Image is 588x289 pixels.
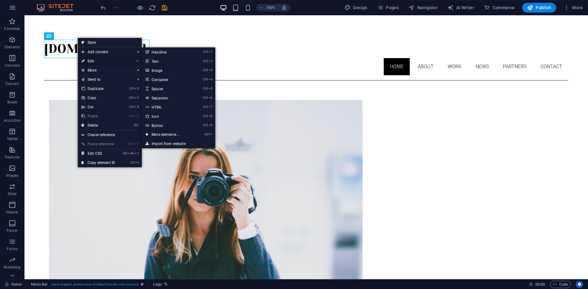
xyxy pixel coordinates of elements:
[130,161,135,165] i: Ctrl
[149,4,156,11] button: reload
[134,123,139,127] i: ⌦
[134,151,139,155] i: C
[203,87,208,91] i: Ctrl
[5,281,22,288] a: Click to cancel selection. Double-click to open Pages
[141,283,144,286] i: This element is a customizable preset
[31,281,168,288] nav: breadcrumb
[142,57,192,66] a: Ctrl2Text
[342,3,370,13] div: Design (Ctrl+Alt+Y)
[142,102,192,112] a: Ctrl7HTML
[78,158,119,167] a: CtrlICopy element ID
[8,191,17,196] p: Slider
[78,38,142,47] a: Style
[6,210,18,215] p: Header
[209,96,213,100] i: 6
[281,5,287,10] i: On resize automatically adjust zoom level to fit chosen device.
[203,123,208,127] i: Ctrl
[209,114,213,118] i: 8
[204,132,209,136] i: Ctrl
[7,246,18,251] p: Forms
[209,68,213,72] i: 3
[134,87,139,91] i: D
[129,87,134,91] i: Ctrl
[481,3,517,13] button: Commerce
[6,81,19,86] p: Content
[203,77,208,81] i: Ctrl
[78,112,119,121] a: CtrlVPaste
[5,155,20,160] p: Features
[134,105,139,109] i: X
[142,66,192,75] a: Ctrl3Image
[142,139,215,148] a: Import from website
[78,47,133,57] span: Add content
[563,5,583,11] span: More
[142,121,192,130] a: Ctrl9Button
[256,4,278,11] button: 100%
[153,281,162,288] span: Click to select. Double-click to edit
[78,130,142,139] a: Create reference
[136,161,139,165] i: I
[129,114,134,118] i: Ctrl
[553,281,568,288] span: Code
[4,118,21,123] p: Accordion
[128,142,133,146] i: Ctrl
[100,4,107,11] button: undo
[345,5,367,11] span: Design
[203,50,208,54] i: Ctrl
[209,59,213,63] i: 2
[561,3,585,13] button: More
[5,63,20,68] p: Columns
[78,57,119,66] a: ⏎Edit
[522,3,556,13] button: Publish
[209,50,213,54] i: 1
[78,84,119,93] a: CtrlDDuplicate
[134,142,136,146] i: ⇧
[4,265,21,270] p: Marketing
[209,132,212,136] i: ⏎
[550,281,571,288] button: Code
[406,3,440,13] button: Navigator
[375,3,401,13] button: Pages
[78,93,119,102] a: CtrlCCopy
[123,151,127,155] i: Ctrl
[445,3,477,13] button: AI Writer
[540,282,541,287] span: :
[203,114,208,118] i: Ctrl
[142,93,192,102] a: Ctrl6Separator
[4,26,20,31] p: Favorites
[266,4,275,11] h6: 100%
[142,130,192,139] a: Ctrl⏎More elements ...
[342,3,370,13] button: Design
[377,5,399,11] span: Pages
[6,173,19,178] p: Images
[78,121,119,130] a: ⌦Delete
[203,59,208,63] i: Ctrl
[142,47,192,57] a: Ctrl1Headline
[203,105,208,109] i: Ctrl
[149,4,156,11] i: Reload page
[209,123,213,127] i: 9
[129,96,134,100] i: Ctrl
[35,4,81,11] img: Editor Logo
[50,281,138,288] span: . menu-wrapper .preset-menu-v2-default .border-color-primary
[203,68,208,72] i: Ctrl
[409,5,438,11] span: Navigator
[7,100,17,105] p: Boxes
[134,114,139,118] i: V
[78,66,133,75] span: Move
[535,281,545,288] span: 00 00
[142,75,192,84] a: Ctrl4Container
[142,84,192,93] a: Ctrl5Spacer
[78,139,119,149] a: Ctrl⇧VPaste reference
[136,4,144,11] button: Click here to leave preview mode and continue editing
[209,77,213,81] i: 4
[484,5,515,11] span: Commerce
[5,45,20,50] p: Elements
[78,102,119,112] a: CtrlXCut
[7,228,18,233] p: Footer
[209,105,213,109] i: 7
[576,281,583,288] button: Usercentrics
[137,142,139,146] i: V
[7,136,18,141] p: Tables
[129,105,134,109] i: Ctrl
